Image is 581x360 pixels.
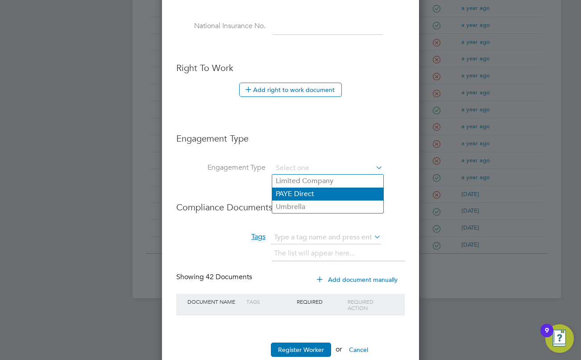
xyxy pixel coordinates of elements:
[273,162,383,175] input: Select one
[345,294,396,315] div: Required Action
[311,272,405,287] button: Add document manually
[272,201,383,213] li: Umbrella
[176,62,405,74] h3: Right To Work
[272,175,383,188] li: Limited Company
[206,272,252,281] span: 42 Documents
[274,247,358,260] li: The list will appear here...
[271,343,331,357] button: Register Worker
[244,294,295,309] div: Tags
[176,163,266,172] label: Engagement Type
[545,324,574,353] button: Open Resource Center, 9 new notifications
[176,272,254,282] div: Showing
[251,232,266,241] span: Tags
[176,21,266,31] label: National Insurance No.
[295,294,345,309] div: Required
[239,83,342,97] button: Add right to work document
[545,331,549,342] div: 9
[185,294,244,309] div: Document Name
[176,124,405,144] h3: Engagement Type
[342,343,375,357] button: Cancel
[176,193,405,213] h3: Compliance Documents
[272,188,383,201] li: PAYE Direct
[271,231,381,244] input: Type a tag name and press enter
